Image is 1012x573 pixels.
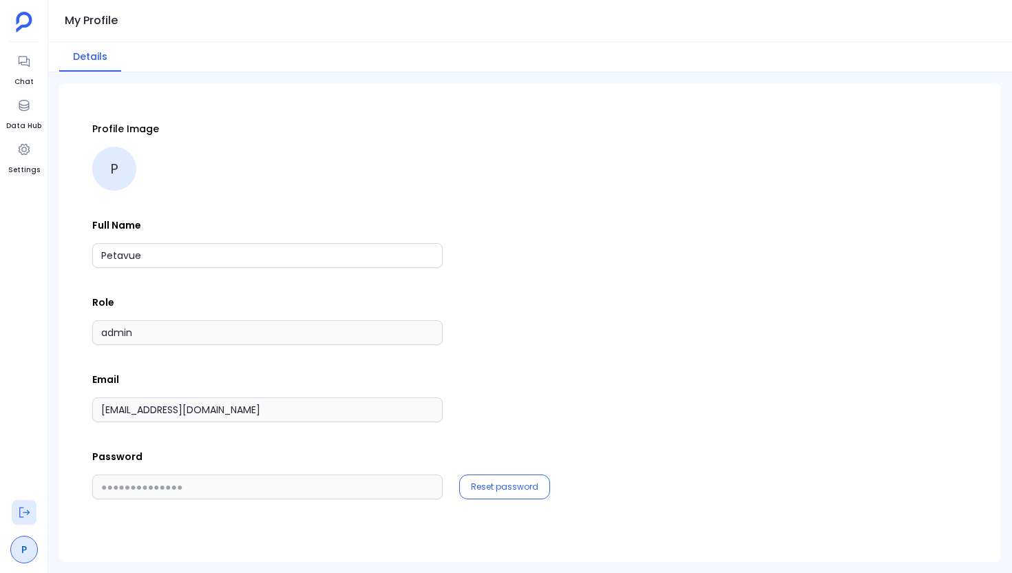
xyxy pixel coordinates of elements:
p: Role [92,295,968,309]
input: Role [92,320,443,345]
span: Data Hub [6,121,41,132]
a: Settings [8,137,40,176]
a: P [10,536,38,563]
a: Chat [12,49,36,87]
input: Email [92,397,443,422]
h1: My Profile [65,11,118,30]
img: petavue logo [16,12,32,32]
input: ●●●●●●●●●●●●●● [92,475,443,499]
span: Chat [12,76,36,87]
a: Data Hub [6,93,41,132]
input: Full Name [92,243,443,268]
p: Full Name [92,218,968,232]
p: Profile Image [92,122,968,136]
button: Reset password [471,481,538,492]
span: Settings [8,165,40,176]
div: P [92,147,136,191]
button: Details [59,42,121,72]
p: Email [92,373,968,386]
p: Password [92,450,968,463]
